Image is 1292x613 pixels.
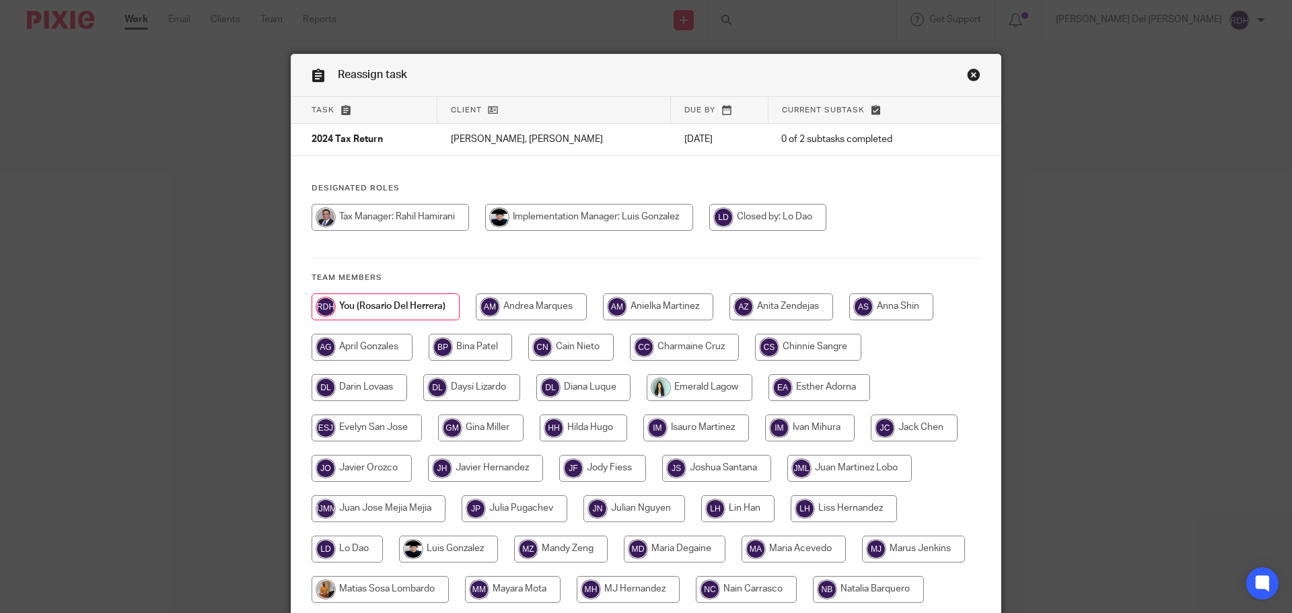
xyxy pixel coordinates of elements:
span: Current subtask [782,106,865,114]
h4: Designated Roles [312,183,980,194]
p: [PERSON_NAME], [PERSON_NAME] [451,133,657,146]
p: [DATE] [684,133,755,146]
span: Task [312,106,334,114]
span: Reassign task [338,69,407,80]
span: Client [451,106,482,114]
h4: Team members [312,273,980,283]
span: Due by [684,106,715,114]
td: 0 of 2 subtasks completed [768,124,947,156]
span: 2024 Tax Return [312,135,383,145]
a: Close this dialog window [967,68,980,86]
